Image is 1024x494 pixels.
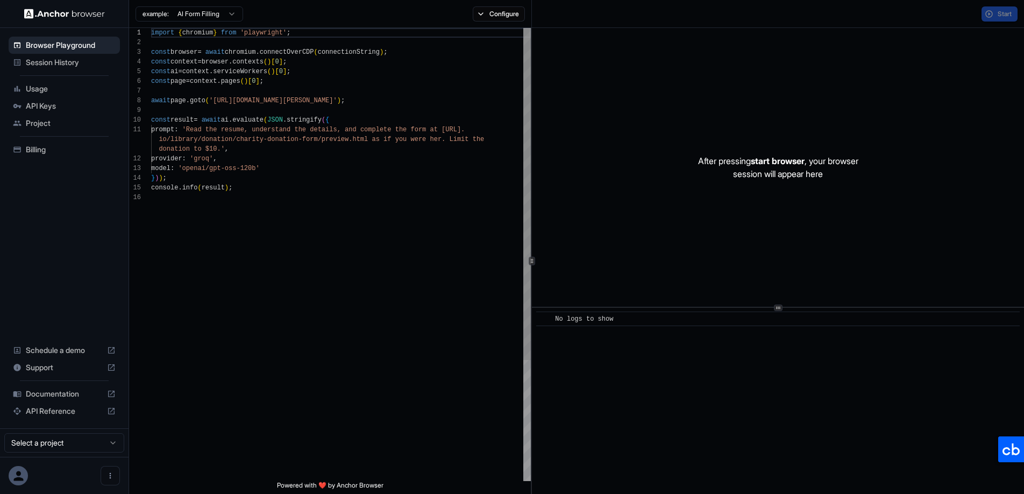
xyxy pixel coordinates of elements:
[178,165,259,172] span: 'openai/gpt-oss-120b'
[159,136,352,143] span: io/library/donation/charity-donation-form/preview.
[376,126,465,133] span: lete the form at [URL].
[264,58,267,66] span: (
[182,184,198,192] span: info
[277,481,383,494] span: Powered with ❤️ by Anchor Browser
[283,68,287,75] span: ]
[170,48,197,56] span: browser
[190,97,205,104] span: goto
[170,116,194,124] span: result
[221,77,240,85] span: pages
[209,68,213,75] span: .
[26,118,116,129] span: Project
[287,29,290,37] span: ;
[155,174,159,182] span: )
[240,29,287,37] span: 'playwright'
[190,77,217,85] span: context
[182,126,376,133] span: 'Read the resume, understand the details, and comp
[229,116,232,124] span: .
[264,116,267,124] span: (
[283,116,287,124] span: .
[209,97,337,104] span: '[URL][DOMAIN_NAME][PERSON_NAME]'
[217,77,221,85] span: .
[267,68,271,75] span: (
[151,174,155,182] span: }
[255,77,259,85] span: ]
[129,38,141,47] div: 2
[9,141,120,158] div: Billing
[9,80,120,97] div: Usage
[151,155,182,163] span: provider
[26,144,116,155] span: Billing
[542,314,547,324] span: ​
[129,173,141,183] div: 14
[129,105,141,115] div: 9
[129,183,141,193] div: 15
[9,115,120,132] div: Project
[202,184,225,192] span: result
[202,116,221,124] span: await
[151,184,178,192] span: console
[275,58,279,66] span: 0
[240,77,244,85] span: (
[255,48,259,56] span: .
[213,68,267,75] span: serviceWorkers
[271,58,275,66] span: [
[178,184,182,192] span: .
[232,116,264,124] span: evaluate
[129,28,141,38] div: 1
[26,83,116,94] span: Usage
[225,145,229,153] span: ,
[170,68,178,75] span: ai
[151,68,170,75] span: const
[129,154,141,164] div: 12
[341,97,345,104] span: ;
[197,48,201,56] span: =
[287,68,290,75] span: ;
[170,165,174,172] span: :
[260,77,264,85] span: ;
[260,48,314,56] span: connectOverCDP
[26,101,116,111] span: API Keys
[129,76,141,86] div: 6
[213,155,217,163] span: ,
[26,345,103,356] span: Schedule a demo
[159,145,224,153] span: donation to $10.'
[182,29,214,37] span: chromium
[194,116,197,124] span: =
[267,58,271,66] span: )
[129,164,141,173] div: 13
[186,77,190,85] span: =
[129,86,141,96] div: 7
[26,57,116,68] span: Session History
[9,97,120,115] div: API Keys
[698,154,858,180] p: After pressing , your browser session will appear here
[190,155,213,163] span: 'groq'
[283,58,287,66] span: ;
[380,48,383,56] span: )
[159,174,162,182] span: )
[318,48,380,56] span: connectionString
[197,58,201,66] span: =
[325,116,329,124] span: {
[182,155,186,163] span: :
[24,9,105,19] img: Anchor Logo
[279,58,283,66] span: ]
[26,362,103,373] span: Support
[9,385,120,403] div: Documentation
[163,174,167,182] span: ;
[151,58,170,66] span: const
[26,406,103,417] span: API Reference
[26,389,103,399] span: Documentation
[186,97,190,104] span: .
[287,116,322,124] span: stringify
[221,29,237,37] span: from
[244,77,248,85] span: )
[129,193,141,202] div: 16
[248,77,252,85] span: [
[129,67,141,76] div: 5
[205,48,225,56] span: await
[151,77,170,85] span: const
[170,97,186,104] span: page
[352,136,484,143] span: html as if you were her. Limit the
[205,97,209,104] span: (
